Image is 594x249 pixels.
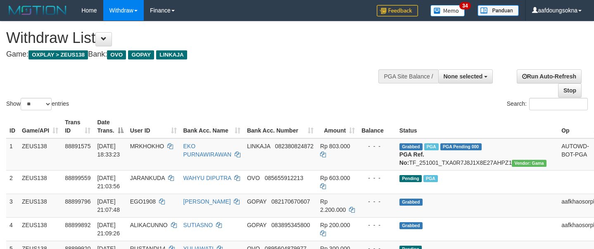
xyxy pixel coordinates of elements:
th: Balance [358,115,396,138]
span: 34 [459,2,470,9]
th: ID [6,115,19,138]
input: Search: [529,98,588,110]
td: 2 [6,170,19,194]
img: MOTION_logo.png [6,4,69,17]
span: GOPAY [128,50,154,59]
span: Rp 803.000 [320,143,350,149]
div: PGA Site Balance / [378,69,438,83]
th: Trans ID: activate to sort column ascending [62,115,94,138]
span: [DATE] 21:07:48 [97,198,120,213]
th: Bank Acc. Number: activate to sort column ascending [244,115,317,138]
th: Date Trans.: activate to sort column descending [94,115,126,138]
a: EKO PURNAWIRAWAN [183,143,232,158]
th: Game/API: activate to sort column ascending [19,115,62,138]
a: SUTIASNO [183,222,213,228]
td: ZEUS138 [19,170,62,194]
span: Vendor URL: https://trx31.1velocity.biz [512,160,546,167]
td: ZEUS138 [19,217,62,241]
span: Grabbed [399,199,423,206]
span: [DATE] 21:03:56 [97,175,120,190]
th: Bank Acc. Name: activate to sort column ascending [180,115,244,138]
span: JARANKUDA [130,175,165,181]
span: EGO1908 [130,198,156,205]
span: [DATE] 18:33:23 [97,143,120,158]
span: LINKAJA [247,143,270,149]
td: ZEUS138 [19,194,62,217]
span: Rp 2.200.000 [320,198,346,213]
select: Showentries [21,98,52,110]
td: 3 [6,194,19,217]
span: Grabbed [399,222,423,229]
div: - - - [361,174,393,182]
span: PGA Pending [440,143,482,150]
span: Copy 085655912213 to clipboard [265,175,303,181]
span: Pending [399,175,422,182]
label: Show entries [6,98,69,110]
label: Search: [507,98,588,110]
span: GOPAY [247,222,266,228]
span: 88899796 [65,198,90,205]
span: Rp 603.000 [320,175,350,181]
h1: Withdraw List [6,30,388,46]
span: 88899559 [65,175,90,181]
td: 4 [6,217,19,241]
span: LINKAJA [156,50,187,59]
span: None selected [444,73,483,80]
th: User ID: activate to sort column ascending [127,115,180,138]
span: ALIKACUNNO [130,222,168,228]
img: Feedback.jpg [377,5,418,17]
a: WAHYU DIPUTRA [183,175,231,181]
img: Button%20Memo.svg [430,5,465,17]
img: panduan.png [478,5,519,16]
span: OVO [107,50,126,59]
span: MRKHOKHO [130,143,164,149]
td: ZEUS138 [19,138,62,171]
div: - - - [361,221,393,229]
span: Marked by aafpengsreynich [424,143,439,150]
span: 88899892 [65,222,90,228]
span: GOPAY [247,198,266,205]
h4: Game: Bank: [6,50,388,59]
button: None selected [438,69,493,83]
th: Status [396,115,558,138]
div: - - - [361,142,393,150]
span: Copy 082170670607 to clipboard [271,198,310,205]
span: Grabbed [399,143,423,150]
span: OVO [247,175,260,181]
div: - - - [361,197,393,206]
a: [PERSON_NAME] [183,198,231,205]
span: Copy 082380824872 to clipboard [275,143,314,149]
span: Marked by aafsreyleap [423,175,438,182]
td: TF_251001_TXA0R7J8J1X8E27AHPZ1 [396,138,558,171]
span: OXPLAY > ZEUS138 [29,50,88,59]
span: Rp 200.000 [320,222,350,228]
a: Stop [558,83,582,97]
span: [DATE] 21:09:26 [97,222,120,237]
td: 1 [6,138,19,171]
b: PGA Ref. No: [399,151,424,166]
span: Copy 083895345800 to clipboard [271,222,310,228]
a: Run Auto-Refresh [517,69,582,83]
th: Amount: activate to sort column ascending [317,115,358,138]
span: 88891575 [65,143,90,149]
